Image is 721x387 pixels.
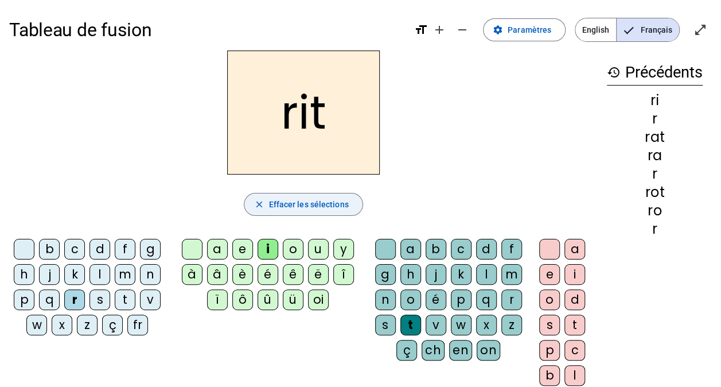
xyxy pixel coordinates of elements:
[508,23,551,37] span: Paramètres
[451,18,474,41] button: Diminuer la taille de la police
[254,199,264,210] mat-icon: close
[607,65,621,79] mat-icon: history
[432,23,446,37] mat-icon: add
[333,239,354,260] div: y
[258,239,278,260] div: i
[39,239,60,260] div: b
[140,264,161,285] div: n
[64,289,85,310] div: r
[539,365,560,386] div: b
[539,264,560,285] div: e
[493,25,503,35] mat-icon: settings
[476,315,497,335] div: x
[607,94,703,107] div: ri
[39,264,60,285] div: j
[426,239,446,260] div: b
[375,264,396,285] div: g
[451,289,471,310] div: p
[207,239,228,260] div: a
[14,264,34,285] div: h
[64,239,85,260] div: c
[308,289,329,310] div: oi
[207,289,228,310] div: ï
[428,18,451,41] button: Augmenter la taille de la police
[140,289,161,310] div: v
[451,239,471,260] div: c
[607,204,703,218] div: ro
[539,340,560,361] div: p
[140,239,161,260] div: g
[89,264,110,285] div: l
[483,18,566,41] button: Paramètres
[77,315,98,335] div: z
[333,264,354,285] div: î
[227,51,380,175] h2: rit
[607,185,703,199] div: rot
[115,239,135,260] div: f
[476,289,497,310] div: q
[607,130,703,144] div: rat
[52,315,72,335] div: x
[375,315,396,335] div: s
[400,239,421,260] div: a
[476,239,497,260] div: d
[232,289,253,310] div: ô
[451,264,471,285] div: k
[564,340,585,361] div: c
[207,264,228,285] div: â
[182,264,202,285] div: à
[564,239,585,260] div: a
[89,239,110,260] div: d
[64,264,85,285] div: k
[375,289,396,310] div: n
[449,340,472,361] div: en
[455,23,469,37] mat-icon: remove
[607,222,703,236] div: r
[564,289,585,310] div: d
[258,289,278,310] div: û
[607,112,703,126] div: r
[426,264,446,285] div: j
[564,264,585,285] div: i
[102,315,123,335] div: ç
[426,289,446,310] div: é
[414,23,428,37] mat-icon: format_size
[400,289,421,310] div: o
[539,315,560,335] div: s
[501,315,522,335] div: z
[400,315,421,335] div: t
[26,315,47,335] div: w
[501,289,522,310] div: r
[115,264,135,285] div: m
[539,289,560,310] div: o
[426,315,446,335] div: v
[693,23,707,37] mat-icon: open_in_full
[9,11,405,48] h1: Tableau de fusion
[283,264,303,285] div: ê
[477,340,500,361] div: on
[400,264,421,285] div: h
[575,18,616,41] span: English
[283,239,303,260] div: o
[451,315,471,335] div: w
[39,289,60,310] div: q
[575,18,680,42] mat-button-toggle-group: Language selection
[127,315,148,335] div: fr
[14,289,34,310] div: p
[283,289,303,310] div: ü
[422,340,445,361] div: ch
[607,60,703,86] h3: Précédents
[115,289,135,310] div: t
[501,264,522,285] div: m
[607,167,703,181] div: r
[244,193,363,216] button: Effacer les sélections
[607,149,703,162] div: ra
[396,340,417,361] div: ç
[232,264,253,285] div: è
[89,289,110,310] div: s
[689,18,712,41] button: Entrer en plein écran
[617,18,679,41] span: Français
[308,264,329,285] div: ë
[501,239,522,260] div: f
[476,264,497,285] div: l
